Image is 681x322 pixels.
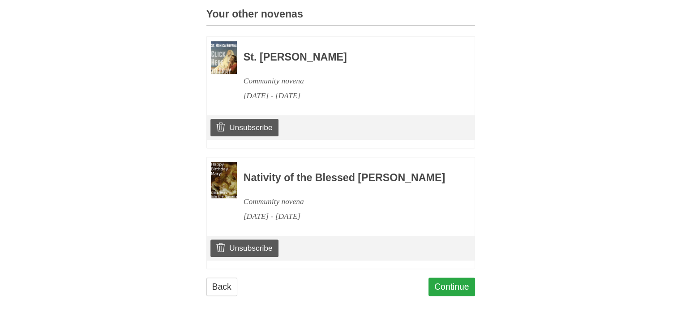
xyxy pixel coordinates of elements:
h3: St. [PERSON_NAME] [244,52,450,63]
a: Unsubscribe [210,119,278,136]
a: Continue [428,278,475,296]
div: Community novena [244,74,450,88]
h3: Nativity of the Blessed [PERSON_NAME] [244,172,450,184]
h3: Your other novenas [206,9,475,26]
img: Novena image [211,162,237,199]
a: Back [206,278,237,296]
div: Community novena [244,194,450,209]
a: Unsubscribe [210,239,278,257]
img: Novena image [211,41,237,74]
div: [DATE] - [DATE] [244,209,450,224]
div: [DATE] - [DATE] [244,88,450,103]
